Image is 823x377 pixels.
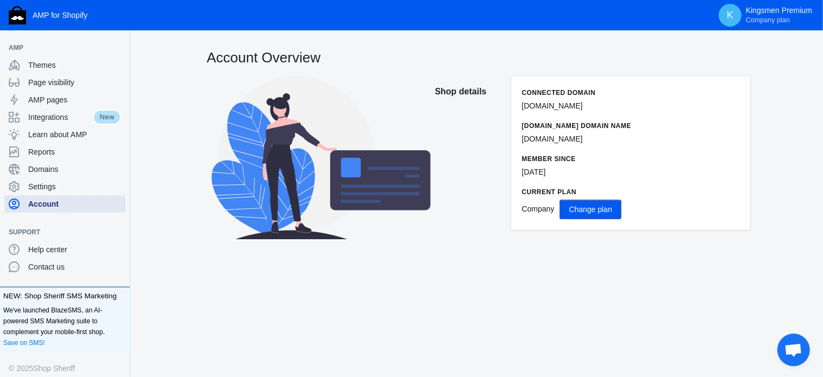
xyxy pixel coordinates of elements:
span: Page visibility [28,77,121,88]
span: Account [28,199,121,209]
span: K [725,10,736,21]
a: Contact us [4,258,125,276]
div: Open chat [777,334,810,366]
a: Themes [4,56,125,74]
h2: Shop details [435,76,500,107]
span: Settings [28,181,121,192]
span: AMP pages [28,94,121,105]
span: Reports [28,146,121,157]
a: Page visibility [4,74,125,91]
span: AMP [9,42,110,53]
span: Domains [28,164,121,175]
span: Company [522,205,555,213]
button: Add a sales channel [110,230,128,234]
a: Account [4,195,125,213]
a: Settings [4,178,125,195]
span: New [93,110,121,125]
h6: Member since [522,154,739,164]
p: [DATE] [522,167,739,178]
h6: [DOMAIN_NAME] domain name [522,120,739,131]
a: Domains [4,161,125,178]
img: Shop Sheriff Logo [9,6,26,24]
span: Company plan [746,16,790,24]
p: [DOMAIN_NAME] [522,133,739,145]
p: [DOMAIN_NAME] [522,100,739,112]
p: Kingsmen Premium [746,6,812,24]
h6: Current Plan [522,187,739,197]
span: Support [9,227,110,238]
span: Help center [28,244,121,255]
a: IntegrationsNew [4,108,125,126]
h6: Connected domain [522,87,739,98]
span: Learn about AMP [28,129,121,140]
span: AMP for Shopify [33,11,87,20]
span: Themes [28,60,121,71]
span: Contact us [28,261,121,272]
h2: Account Overview [207,48,750,67]
button: Change plan [560,200,621,219]
span: Change plan [569,205,612,214]
a: AMP pages [4,91,125,108]
span: Integrations [28,112,93,123]
a: Reports [4,143,125,161]
button: Add a sales channel [110,46,128,50]
a: Learn about AMP [4,126,125,143]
